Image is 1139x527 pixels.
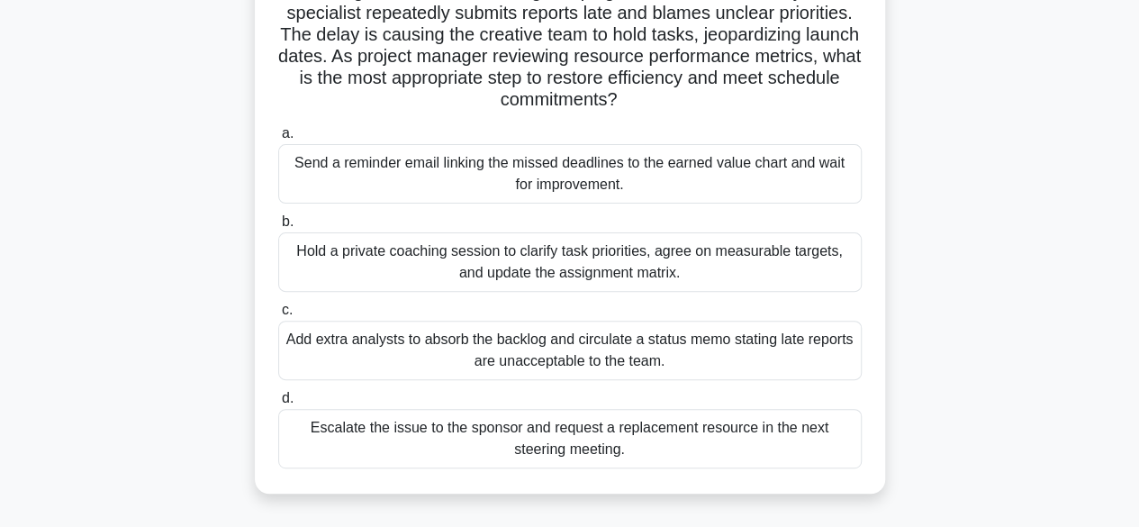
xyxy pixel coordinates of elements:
[282,214,294,229] span: b.
[278,144,862,204] div: Send a reminder email linking the missed deadlines to the earned value chart and wait for improve...
[278,409,862,468] div: Escalate the issue to the sponsor and request a replacement resource in the next steering meeting.
[278,232,862,292] div: Hold a private coaching session to clarify task priorities, agree on measurable targets, and upda...
[282,390,294,405] span: d.
[282,125,294,141] span: a.
[282,302,293,317] span: c.
[278,321,862,380] div: Add extra analysts to absorb the backlog and circulate a status memo stating late reports are una...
